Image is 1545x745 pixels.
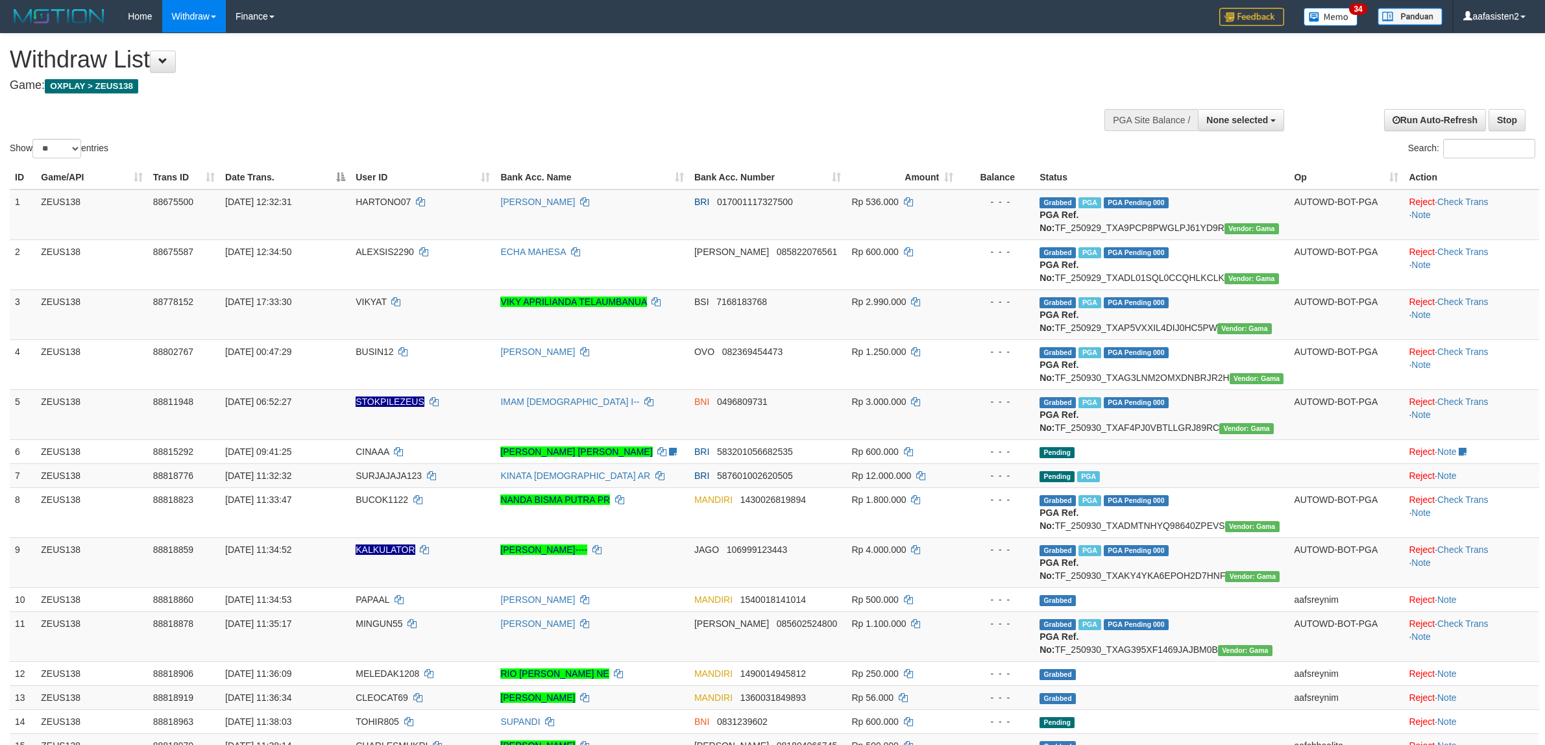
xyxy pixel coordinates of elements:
[1040,447,1075,458] span: Pending
[356,668,419,679] span: MELEDAK1208
[1230,373,1284,384] span: Vendor URL: https://trx31.1velocity.biz
[851,716,898,727] span: Rp 600.000
[356,594,389,605] span: PAPAAL
[1289,611,1404,661] td: AUTOWD-BOT-PGA
[1040,260,1078,283] b: PGA Ref. No:
[1040,717,1075,728] span: Pending
[694,446,709,457] span: BRI
[1437,347,1489,357] a: Check Trans
[1404,239,1539,289] td: · ·
[694,716,709,727] span: BNI
[500,495,610,505] a: NANDA BISMA PUTRA PR
[1034,487,1289,537] td: TF_250930_TXADMTNHYQ98640ZPEVS
[964,715,1029,728] div: - - -
[694,470,709,481] span: BRI
[1409,618,1435,629] a: Reject
[225,692,291,703] span: [DATE] 11:36:34
[225,446,291,457] span: [DATE] 09:41:25
[1219,8,1284,26] img: Feedback.jpg
[1040,347,1076,358] span: Grabbed
[740,594,806,605] span: Copy 1540018141014 to clipboard
[500,197,575,207] a: [PERSON_NAME]
[1104,109,1198,131] div: PGA Site Balance /
[958,165,1034,189] th: Balance
[225,397,291,407] span: [DATE] 06:52:27
[1040,397,1076,408] span: Grabbed
[1404,439,1539,463] td: ·
[1409,297,1435,307] a: Reject
[1040,545,1076,556] span: Grabbed
[1378,8,1442,25] img: panduan.png
[1409,495,1435,505] a: Reject
[1437,668,1457,679] a: Note
[225,495,291,505] span: [DATE] 11:33:47
[1437,594,1457,605] a: Note
[1078,197,1101,208] span: Marked by aaftrukkakada
[10,587,36,611] td: 10
[717,197,793,207] span: Copy 017001117327500 to clipboard
[500,594,575,605] a: [PERSON_NAME]
[45,79,138,93] span: OXPLAY > ZEUS138
[851,297,906,307] span: Rp 2.990.000
[356,247,414,257] span: ALEXSIS2290
[964,593,1029,606] div: - - -
[1104,619,1169,630] span: PGA Pending
[500,544,587,555] a: [PERSON_NAME]----
[964,493,1029,506] div: - - -
[1409,544,1435,555] a: Reject
[10,611,36,661] td: 11
[500,668,609,679] a: RIO [PERSON_NAME] NE
[1040,619,1076,630] span: Grabbed
[1078,347,1101,358] span: Marked by aafsreyleap
[1218,645,1272,656] span: Vendor URL: https://trx31.1velocity.biz
[1040,693,1076,704] span: Grabbed
[851,397,906,407] span: Rp 3.000.000
[1404,339,1539,389] td: · ·
[1404,463,1539,487] td: ·
[36,463,147,487] td: ZEUS138
[1409,397,1435,407] a: Reject
[851,692,894,703] span: Rp 56.000
[777,247,837,257] span: Copy 085822076561 to clipboard
[1409,347,1435,357] a: Reject
[1409,197,1435,207] a: Reject
[1289,537,1404,587] td: AUTOWD-BOT-PGA
[1104,247,1169,258] span: PGA Pending
[694,495,733,505] span: MANDIRI
[153,446,193,457] span: 88815292
[1034,537,1289,587] td: TF_250930_TXAKY4YKA6EPOH2D7HNF
[1437,495,1489,505] a: Check Trans
[10,339,36,389] td: 4
[500,716,540,727] a: SUPANDI
[694,297,709,307] span: BSI
[153,397,193,407] span: 88811948
[1289,389,1404,439] td: AUTOWD-BOT-PGA
[153,716,193,727] span: 88818963
[1078,297,1101,308] span: Marked by aafchomsokheang
[1349,3,1367,15] span: 34
[153,544,193,555] span: 88818859
[1404,661,1539,685] td: ·
[225,618,291,629] span: [DATE] 11:35:17
[153,594,193,605] span: 88818860
[1040,360,1078,383] b: PGA Ref. No:
[36,289,147,339] td: ZEUS138
[10,685,36,709] td: 13
[1409,470,1435,481] a: Reject
[740,495,806,505] span: Copy 1430026819894 to clipboard
[225,716,291,727] span: [DATE] 11:38:03
[689,165,846,189] th: Bank Acc. Number: activate to sort column ascending
[964,469,1029,482] div: - - -
[36,537,147,587] td: ZEUS138
[1404,611,1539,661] td: · ·
[356,347,393,357] span: BUSIN12
[1289,685,1404,709] td: aafsreynim
[1384,109,1486,131] a: Run Auto-Refresh
[851,446,898,457] span: Rp 600.000
[356,397,424,407] span: Nama rekening ada tanda titik/strip, harap diedit
[1289,289,1404,339] td: AUTOWD-BOT-PGA
[10,463,36,487] td: 7
[1289,339,1404,389] td: AUTOWD-BOT-PGA
[1404,537,1539,587] td: · ·
[717,446,793,457] span: Copy 583201056682535 to clipboard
